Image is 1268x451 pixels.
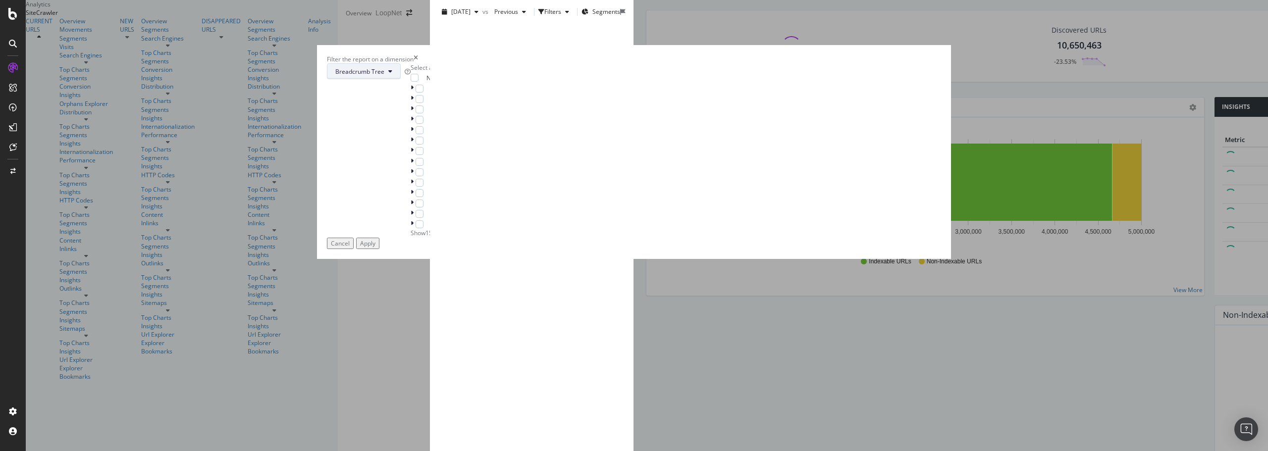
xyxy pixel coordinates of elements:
div: Filters [544,7,561,16]
div: Select all data available [411,63,559,72]
span: Show 15 more [411,229,447,237]
span: Segments [592,7,620,16]
div: Cancel [331,239,350,248]
span: vs [482,7,490,16]
button: Breadcrumb Tree [327,63,401,79]
div: No Breadcrumb [426,74,471,82]
span: 2025 Aug. 22nd [451,7,471,16]
button: Cancel [327,238,354,249]
div: Filter the report on a dimension [327,55,414,63]
span: Previous [490,7,518,16]
div: Apply [360,239,375,248]
span: Breadcrumb Tree [335,67,384,76]
button: Apply [356,238,379,249]
div: times [414,55,418,63]
div: modal [317,45,951,259]
div: Open Intercom Messenger [1234,417,1258,441]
